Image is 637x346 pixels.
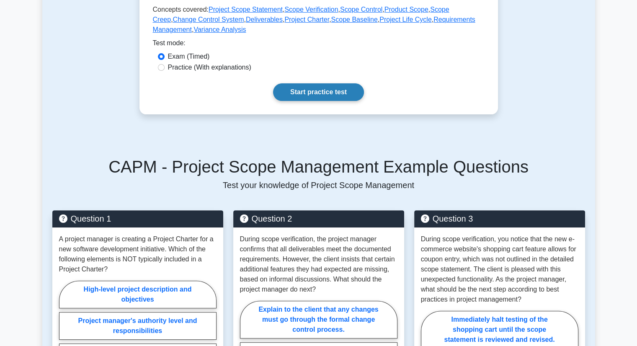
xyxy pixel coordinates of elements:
p: Test your knowledge of Project Scope Management [52,180,585,190]
label: Exam (Timed) [168,52,210,62]
a: Scope Baseline [331,16,378,23]
label: High-level project description and objectives [59,281,217,308]
h5: Question 1 [59,214,217,224]
label: Explain to the client that any changes must go through the formal change control process. [240,301,397,338]
p: Concepts covered: , , , , , , , , , , , [153,5,485,38]
a: Project Charter [284,16,329,23]
label: Practice (With explanations) [168,62,251,72]
a: Scope Verification [284,6,338,13]
a: Deliverables [246,16,283,23]
h5: CAPM - Project Scope Management Example Questions [52,157,585,177]
label: Project manager's authority level and responsibilities [59,312,217,340]
a: Product Scope [384,6,428,13]
div: Test mode: [153,38,485,52]
h5: Question 3 [421,214,578,224]
a: Project Life Cycle [379,16,432,23]
p: During scope verification, the project manager confirms that all deliverables meet the documented... [240,234,397,294]
h5: Question 2 [240,214,397,224]
a: Variance Analysis [193,26,246,33]
p: A project manager is creating a Project Charter for a new software development initiative. Which ... [59,234,217,274]
a: Start practice test [273,83,364,101]
a: Project Scope Statement [209,6,283,13]
a: Scope Control [340,6,382,13]
a: Change Control System [173,16,244,23]
p: During scope verification, you notice that the new e-commerce website's shopping cart feature all... [421,234,578,305]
